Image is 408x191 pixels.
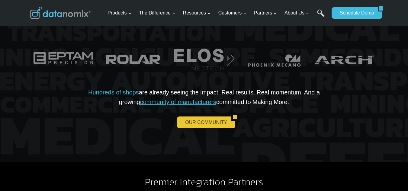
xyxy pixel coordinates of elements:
[30,36,96,80] div: 7 of 26
[136,0,155,6] span: Last Name
[171,36,237,80] div: 9 of 26
[82,135,102,139] a: Privacy Policy
[101,36,167,80] div: 8 of 26
[284,9,309,17] span: About Us
[101,36,167,80] img: Datanomix Customer, Rolar Products
[136,75,159,80] span: State/Region
[317,9,325,23] a: Search
[183,9,211,17] span: Resources
[312,36,378,80] img: Datanomix Customer, ARCH Medical Manufacturing
[241,36,307,80] img: Datanomix Customer, Phoenix Mecano
[218,9,246,17] span: Customers
[30,36,378,80] div: Photo Gallery Carousel
[105,3,329,23] nav: Primary Navigation
[108,9,131,17] span: Products
[30,7,91,19] img: Datanomix
[88,89,139,96] a: Hundreds of shops
[241,36,307,80] div: 10 of 26
[30,36,96,80] img: Datanomix Customer, Eptam Precision
[68,135,77,139] a: Terms
[332,7,378,19] a: Schedule Demo
[69,88,339,107] p: are already seeing the impact. Real results. Real momentum. And a growing committed to Making More.
[3,84,100,188] iframe: Popup CTA
[177,116,231,128] a: OUR COMMUNITY
[171,36,237,80] img: Datanomix Customer, Elos Medtech
[139,9,175,17] span: The Difference
[140,99,216,105] a: community of manufacturers
[136,25,163,30] span: Phone number
[30,177,378,187] h2: Premier Integration Partners
[254,9,277,17] span: Partners
[312,36,378,80] div: 11 of 26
